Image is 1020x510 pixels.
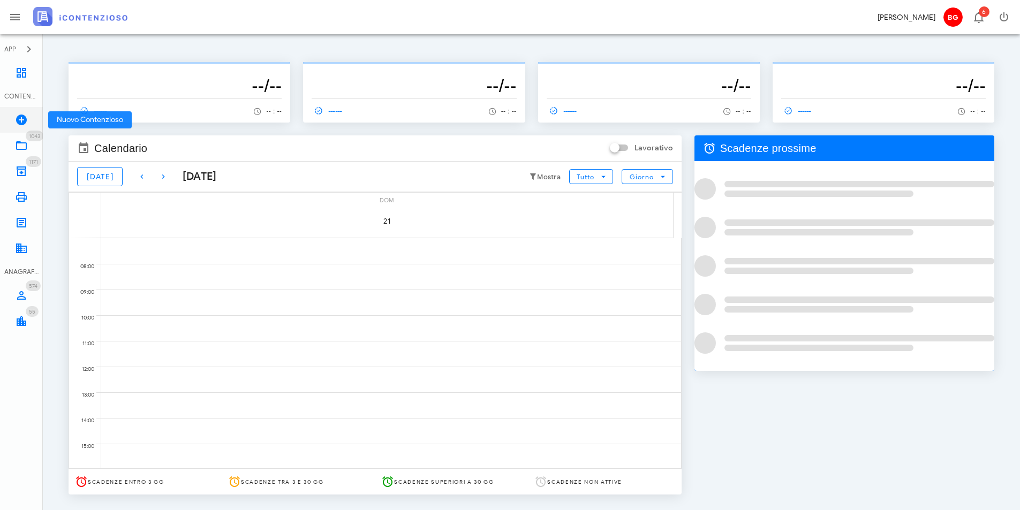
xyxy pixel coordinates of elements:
p: -------------- [781,66,986,75]
div: 15:00 [69,440,96,452]
div: [PERSON_NAME] [878,12,935,23]
button: [DATE] [77,167,123,186]
small: Mostra [537,173,561,181]
div: ANAGRAFICA [4,267,39,277]
span: 55 [29,308,35,315]
span: [DATE] [86,172,114,181]
div: 14:00 [69,415,96,427]
button: Distintivo [965,4,991,30]
h3: --/-- [781,75,986,96]
div: [DATE] [174,169,217,185]
span: Distintivo [979,6,989,17]
a: ------ [312,103,347,118]
span: Scadenze entro 3 gg [88,478,164,485]
span: -- : -- [736,108,751,115]
div: CONTENZIOSO [4,92,39,101]
span: Scadenze superiori a 30 gg [394,478,494,485]
div: 10:00 [69,312,96,324]
span: 1043 [29,133,40,140]
div: 12:00 [69,363,96,375]
span: Calendario [94,140,147,157]
p: -------------- [547,66,751,75]
label: Lavorativo [634,143,673,154]
div: dom [101,193,673,206]
span: 1171 [29,158,38,165]
button: Giorno [622,169,673,184]
div: 13:00 [69,389,96,401]
a: ------ [781,103,817,118]
span: Scadenze non attive [547,478,622,485]
span: Scadenze prossime [720,140,817,157]
p: -------------- [77,66,282,75]
span: ------ [547,106,578,116]
a: ------ [77,103,112,118]
span: -- : -- [501,108,517,115]
span: BG [943,7,963,27]
span: -- : -- [266,108,282,115]
h3: --/-- [312,75,516,96]
h3: --/-- [77,75,282,96]
button: Tutto [569,169,613,184]
div: 09:00 [69,286,96,298]
span: Giorno [629,173,654,181]
span: -- : -- [970,108,986,115]
span: ------ [781,106,812,116]
p: -------------- [312,66,516,75]
span: Distintivo [26,131,43,141]
div: 16:00 [69,466,96,478]
img: logo-text-2x.png [33,7,127,26]
span: ------ [312,106,343,116]
span: 574 [29,283,37,290]
span: Tutto [576,173,594,181]
button: 21 [372,206,402,236]
h3: --/-- [547,75,751,96]
span: Distintivo [26,280,41,291]
button: BG [940,4,965,30]
span: 21 [372,217,402,226]
span: Distintivo [26,306,39,317]
a: ------ [547,103,582,118]
div: 08:00 [69,261,96,272]
div: 11:00 [69,338,96,349]
span: Scadenze tra 3 e 30 gg [241,478,324,485]
span: Distintivo [26,156,41,167]
span: ------ [77,106,108,116]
